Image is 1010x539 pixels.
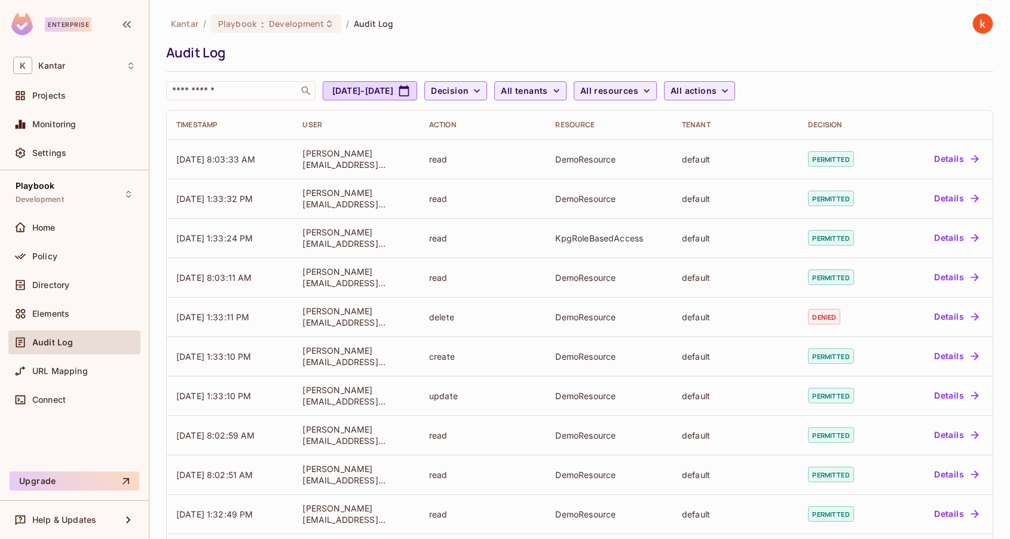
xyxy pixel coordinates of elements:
span: All tenants [501,84,547,99]
span: K [13,57,32,74]
button: Details [929,268,983,287]
div: default [682,311,789,323]
div: [PERSON_NAME][EMAIL_ADDRESS][PERSON_NAME][DOMAIN_NAME] [302,345,409,367]
div: default [682,193,789,204]
span: URL Mapping [32,366,88,376]
div: [PERSON_NAME][EMAIL_ADDRESS][PERSON_NAME][DOMAIN_NAME] [302,503,409,525]
div: [PERSON_NAME][EMAIL_ADDRESS][PERSON_NAME][DOMAIN_NAME] [302,424,409,446]
button: Details [929,228,983,247]
button: All tenants [494,81,566,100]
button: Details [929,347,983,366]
span: Directory [32,280,69,290]
div: DemoResource [555,509,662,520]
div: Tenant [682,120,789,130]
div: DemoResource [555,430,662,441]
span: [DATE] 1:33:10 PM [176,391,252,401]
span: : [261,19,265,29]
li: / [203,18,206,29]
span: Home [32,223,56,232]
div: Timestamp [176,120,283,130]
span: permitted [808,191,853,206]
div: default [682,272,789,283]
div: Audit Log [166,44,987,62]
div: DemoResource [555,469,662,480]
span: Workspace: Kantar [38,61,65,71]
div: default [682,351,789,362]
button: Upgrade [10,471,139,491]
span: the active workspace [171,18,198,29]
div: User [302,120,409,130]
span: permitted [808,427,853,443]
div: DemoResource [555,193,662,204]
span: Connect [32,395,66,405]
div: default [682,509,789,520]
span: Audit Log [32,338,73,347]
div: read [429,232,536,244]
div: default [682,390,789,402]
div: [PERSON_NAME][EMAIL_ADDRESS][PERSON_NAME][DOMAIN_NAME] [302,148,409,170]
div: KpgRoleBasedAccess [555,232,662,244]
span: Help & Updates [32,515,96,525]
button: Details [929,307,983,326]
div: [PERSON_NAME][EMAIL_ADDRESS][PERSON_NAME][DOMAIN_NAME] [302,384,409,407]
span: permitted [808,269,853,285]
span: Audit Log [354,18,393,29]
div: read [429,430,536,441]
span: Development [16,195,64,204]
div: [PERSON_NAME][EMAIL_ADDRESS][PERSON_NAME][DOMAIN_NAME] [302,187,409,210]
div: default [682,232,789,244]
span: [DATE] 8:02:51 AM [176,470,253,480]
span: Projects [32,91,66,100]
div: Resource [555,120,662,130]
div: read [429,193,536,204]
button: Decision [424,81,487,100]
span: Policy [32,252,57,261]
span: Monitoring [32,120,76,129]
span: Settings [32,148,66,158]
span: Elements [32,309,69,318]
div: DemoResource [555,154,662,165]
div: Action [429,120,536,130]
div: update [429,390,536,402]
span: [DATE] 1:33:32 PM [176,194,253,204]
div: delete [429,311,536,323]
span: Playbook [16,181,54,191]
span: [DATE] 1:33:10 PM [176,351,252,362]
button: Details [929,189,983,208]
img: SReyMgAAAABJRU5ErkJggg== [11,13,33,35]
span: [DATE] 8:03:11 AM [176,272,252,283]
span: Playbook [218,18,256,29]
img: kumareshan natarajan [973,14,993,33]
div: DemoResource [555,390,662,402]
button: All actions [664,81,735,100]
li: / [346,18,349,29]
div: default [682,469,789,480]
span: permitted [808,348,853,364]
button: [DATE]-[DATE] [323,81,417,100]
div: default [682,154,789,165]
button: Details [929,465,983,484]
button: Details [929,386,983,405]
span: [DATE] 8:02:59 AM [176,430,255,440]
span: [DATE] 1:32:49 PM [176,509,253,519]
span: permitted [808,506,853,522]
div: DemoResource [555,272,662,283]
span: [DATE] 8:03:33 AM [176,154,256,164]
button: Details [929,149,983,169]
div: [PERSON_NAME][EMAIL_ADDRESS][PERSON_NAME][DOMAIN_NAME] [302,305,409,328]
span: Decision [431,84,469,99]
button: Details [929,504,983,523]
div: create [429,351,536,362]
button: All resources [574,81,657,100]
div: Decision [808,120,880,130]
div: DemoResource [555,351,662,362]
span: Development [269,18,324,29]
div: DemoResource [555,311,662,323]
span: [DATE] 1:33:11 PM [176,312,250,322]
button: Details [929,425,983,445]
div: read [429,469,536,480]
div: [PERSON_NAME][EMAIL_ADDRESS][DOMAIN_NAME] [302,226,409,249]
span: [DATE] 1:33:24 PM [176,233,253,243]
div: read [429,272,536,283]
span: All resources [580,84,638,99]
